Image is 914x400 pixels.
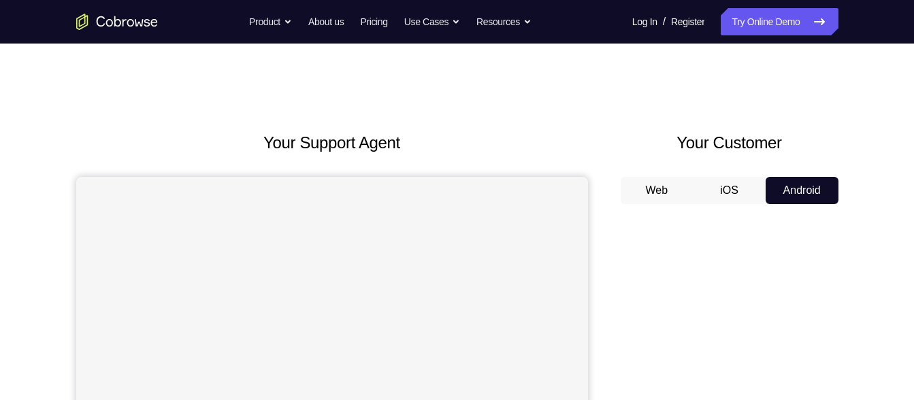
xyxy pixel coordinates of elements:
button: Product [249,8,292,35]
h2: Your Support Agent [76,131,588,155]
button: iOS [693,177,766,204]
button: Use Cases [404,8,460,35]
a: Register [671,8,704,35]
h2: Your Customer [621,131,838,155]
a: Pricing [360,8,387,35]
button: Resources [476,8,532,35]
a: Go to the home page [76,14,158,30]
button: Web [621,177,693,204]
a: About us [308,8,344,35]
a: Try Online Demo [721,8,838,35]
a: Log In [632,8,657,35]
span: / [663,14,666,30]
button: Android [766,177,838,204]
